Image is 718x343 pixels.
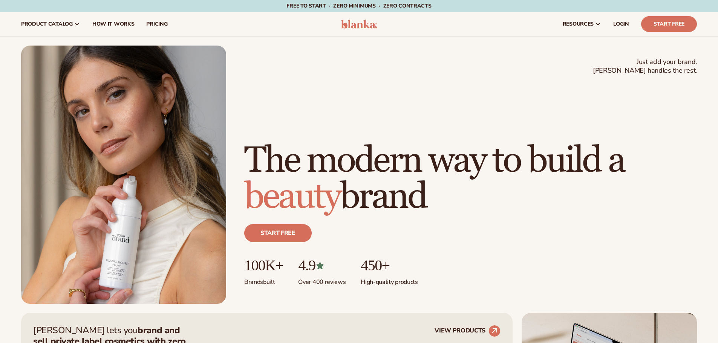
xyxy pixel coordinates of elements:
[146,21,167,27] span: pricing
[244,224,312,242] a: Start free
[613,21,629,27] span: LOGIN
[244,175,340,219] span: beauty
[557,12,607,36] a: resources
[21,46,226,304] img: Female holding tanning mousse.
[641,16,697,32] a: Start Free
[92,21,135,27] span: How It Works
[361,257,418,274] p: 450+
[15,12,86,36] a: product catalog
[21,21,73,27] span: product catalog
[607,12,635,36] a: LOGIN
[244,143,697,215] h1: The modern way to build a brand
[298,274,346,286] p: Over 400 reviews
[244,257,283,274] p: 100K+
[361,274,418,286] p: High-quality products
[286,2,431,9] span: Free to start · ZERO minimums · ZERO contracts
[435,325,501,337] a: VIEW PRODUCTS
[563,21,594,27] span: resources
[593,58,697,75] span: Just add your brand. [PERSON_NAME] handles the rest.
[140,12,173,36] a: pricing
[298,257,346,274] p: 4.9
[244,274,283,286] p: Brands built
[86,12,141,36] a: How It Works
[341,20,377,29] img: logo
